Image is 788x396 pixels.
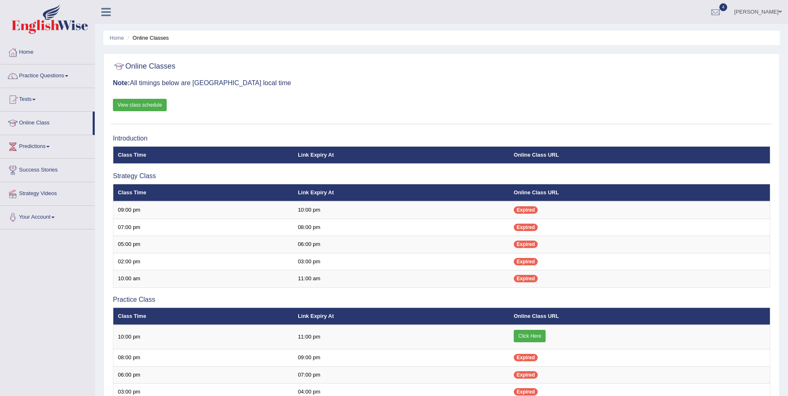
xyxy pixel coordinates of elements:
[0,64,95,85] a: Practice Questions
[514,275,538,282] span: Expired
[293,184,509,201] th: Link Expiry At
[113,236,294,253] td: 05:00 pm
[110,35,124,41] a: Home
[113,325,294,349] td: 10:00 pm
[0,135,95,156] a: Predictions
[113,349,294,367] td: 08:00 pm
[293,308,509,325] th: Link Expiry At
[293,349,509,367] td: 09:00 pm
[514,258,538,265] span: Expired
[113,172,770,180] h3: Strategy Class
[514,354,538,361] span: Expired
[113,184,294,201] th: Class Time
[113,135,770,142] h3: Introduction
[293,146,509,164] th: Link Expiry At
[113,296,770,303] h3: Practice Class
[0,206,95,227] a: Your Account
[0,159,95,179] a: Success Stories
[293,325,509,349] td: 11:00 pm
[293,201,509,219] td: 10:00 pm
[509,184,770,201] th: Online Class URL
[514,206,538,214] span: Expired
[113,60,175,73] h2: Online Classes
[113,219,294,236] td: 07:00 pm
[113,79,130,86] b: Note:
[514,371,538,379] span: Expired
[113,366,294,384] td: 06:00 pm
[514,388,538,396] span: Expired
[125,34,169,42] li: Online Classes
[113,201,294,219] td: 09:00 pm
[719,3,728,11] span: 4
[113,253,294,270] td: 02:00 pm
[113,146,294,164] th: Class Time
[113,99,167,111] a: View class schedule
[0,88,95,109] a: Tests
[514,241,538,248] span: Expired
[0,112,93,132] a: Online Class
[113,308,294,325] th: Class Time
[293,236,509,253] td: 06:00 pm
[514,224,538,231] span: Expired
[0,182,95,203] a: Strategy Videos
[113,79,770,87] h3: All timings below are [GEOGRAPHIC_DATA] local time
[293,270,509,288] td: 11:00 am
[509,146,770,164] th: Online Class URL
[293,366,509,384] td: 07:00 pm
[293,219,509,236] td: 08:00 pm
[0,41,95,62] a: Home
[293,253,509,270] td: 03:00 pm
[514,330,546,342] a: Click Here
[509,308,770,325] th: Online Class URL
[113,270,294,288] td: 10:00 am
